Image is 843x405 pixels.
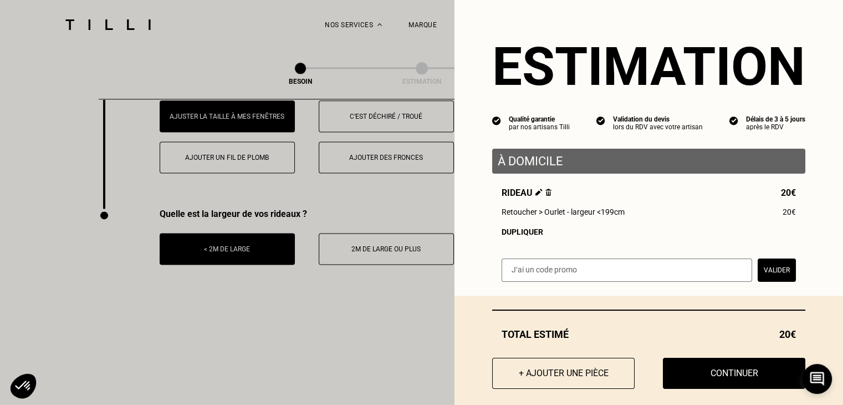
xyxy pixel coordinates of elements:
[663,358,805,389] button: Continuer
[509,123,570,131] div: par nos artisans Tilli
[502,227,796,236] div: Dupliquer
[758,259,796,282] button: Valider
[502,259,752,282] input: J‘ai un code promo
[779,328,796,340] span: 20€
[502,188,551,198] span: Rideau
[613,123,703,131] div: lors du RDV avec votre artisan
[746,123,805,131] div: après le RDV
[492,115,501,125] img: icon list info
[545,189,551,196] img: Supprimer
[498,154,800,168] p: À domicile
[535,189,543,196] img: Éditer
[783,207,796,216] span: 20€
[613,115,703,123] div: Validation du devis
[492,358,635,389] button: + Ajouter une pièce
[781,188,796,198] span: 20€
[502,207,625,216] span: Retoucher > Ourlet - largeur <199cm
[492,36,805,98] section: Estimation
[596,115,605,125] img: icon list info
[746,115,805,123] div: Délais de 3 à 5 jours
[509,115,570,123] div: Qualité garantie
[492,328,805,340] div: Total estimé
[729,115,738,125] img: icon list info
